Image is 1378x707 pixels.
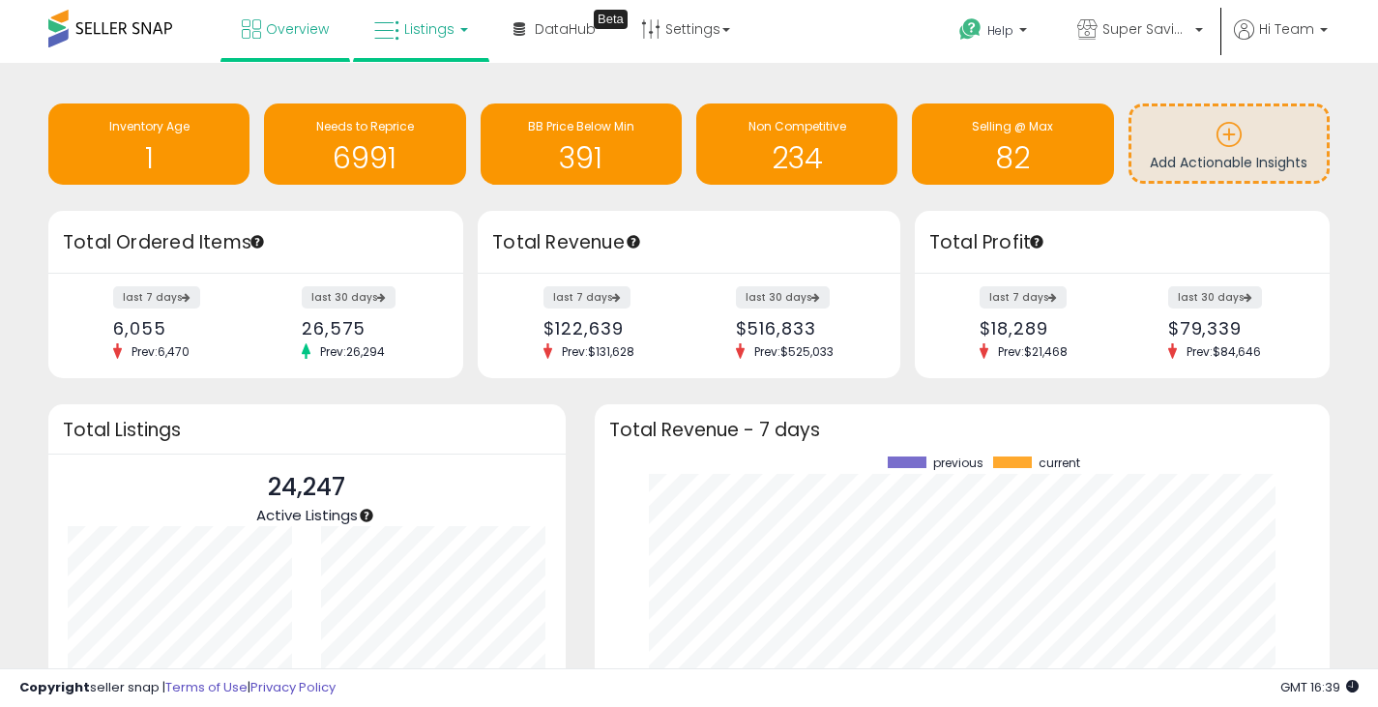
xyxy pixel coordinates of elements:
i: Get Help [958,17,982,42]
span: BB Price Below Min [528,118,634,134]
span: Prev: $131,628 [552,343,644,360]
div: Tooltip anchor [358,507,375,524]
span: Prev: 6,470 [122,343,199,360]
label: last 7 days [113,286,200,309]
label: last 7 days [980,286,1067,309]
h3: Total Revenue - 7 days [609,423,1315,437]
span: Add Actionable Insights [1150,153,1307,172]
span: Overview [266,19,329,39]
span: Non Competitive [748,118,846,134]
div: Tooltip anchor [249,233,266,250]
label: last 30 days [1168,286,1262,309]
div: $79,339 [1168,318,1296,339]
span: Active Listings [256,505,358,525]
span: previous [933,457,983,470]
span: Prev: $84,646 [1177,343,1271,360]
a: Non Competitive 234 [696,103,897,185]
span: Prev: 26,294 [310,343,395,360]
div: $122,639 [543,318,674,339]
a: Privacy Policy [250,678,336,696]
div: $18,289 [980,318,1107,339]
a: Terms of Use [165,678,248,696]
h1: 82 [922,142,1103,174]
a: BB Price Below Min 391 [481,103,682,185]
h1: 391 [490,142,672,174]
h1: 1 [58,142,240,174]
span: Inventory Age [109,118,190,134]
h1: 6991 [274,142,455,174]
a: Selling @ Max 82 [912,103,1113,185]
span: DataHub [535,19,596,39]
strong: Copyright [19,678,90,696]
label: last 30 days [302,286,396,309]
h3: Total Ordered Items [63,229,449,256]
div: Tooltip anchor [625,233,642,250]
div: seller snap | | [19,679,336,697]
span: Listings [404,19,454,39]
div: $516,833 [736,318,866,339]
h3: Total Profit [929,229,1315,256]
h3: Total Listings [63,423,551,437]
span: Prev: $525,033 [745,343,843,360]
span: Prev: $21,468 [988,343,1077,360]
span: Help [987,22,1013,39]
label: last 30 days [736,286,830,309]
span: Needs to Reprice [316,118,414,134]
h3: Total Revenue [492,229,886,256]
span: Super Savings Now (NEW) [1102,19,1189,39]
a: Hi Team [1234,19,1328,63]
span: 2025-10-9 16:39 GMT [1280,678,1359,696]
span: Hi Team [1259,19,1314,39]
div: 26,575 [302,318,429,339]
p: 24,247 [256,469,358,506]
div: 6,055 [113,318,241,339]
span: current [1039,457,1080,470]
a: Help [944,3,1046,63]
div: Tooltip anchor [1028,233,1045,250]
label: last 7 days [543,286,630,309]
a: Needs to Reprice 6991 [264,103,465,185]
a: Inventory Age 1 [48,103,249,185]
a: Add Actionable Insights [1131,106,1327,181]
span: Selling @ Max [972,118,1053,134]
h1: 234 [706,142,888,174]
div: Tooltip anchor [594,10,628,29]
